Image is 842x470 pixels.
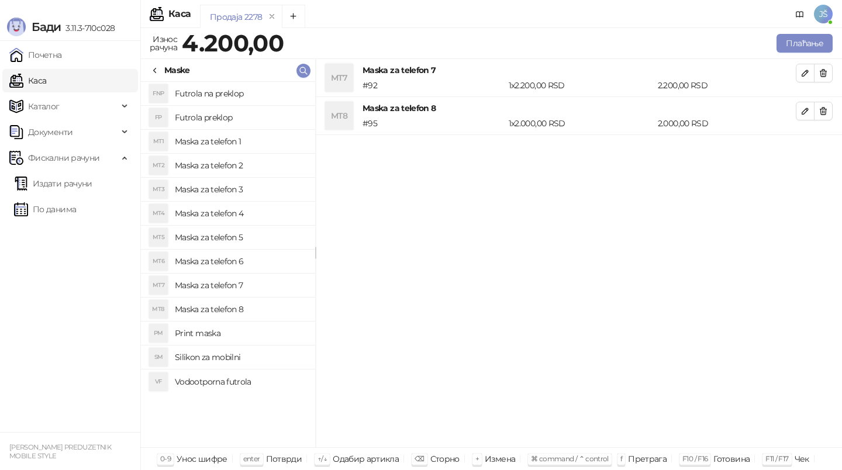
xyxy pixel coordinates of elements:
[175,324,306,343] h4: Print maska
[506,79,655,92] div: 1 x 2.200,00 RSD
[14,172,92,195] a: Издати рачуни
[682,454,708,463] span: F10 / F16
[175,204,306,223] h4: Maska za telefon 4
[655,117,798,130] div: 2.000,00 RSD
[149,252,168,271] div: MT6
[149,324,168,343] div: PM
[655,79,798,92] div: 2.200,00 RSD
[175,300,306,319] h4: Maska za telefon 8
[363,102,796,115] h4: Maska za telefon 8
[175,228,306,247] h4: Maska za telefon 5
[175,156,306,175] h4: Maska za telefon 2
[363,64,796,77] h4: Maska za telefon 7
[243,454,260,463] span: enter
[149,84,168,103] div: FNP
[175,132,306,151] h4: Maska za telefon 1
[149,228,168,247] div: MT5
[9,43,62,67] a: Почетна
[318,454,327,463] span: ↑/↓
[147,32,180,55] div: Износ рачуна
[628,451,667,466] div: Претрага
[175,84,306,103] h4: Futrola na preklop
[266,451,302,466] div: Потврди
[360,79,506,92] div: # 92
[149,300,168,319] div: MT8
[795,451,809,466] div: Чек
[175,348,306,367] h4: Silikon za mobilni
[182,29,284,57] strong: 4.200,00
[9,443,111,460] small: [PERSON_NAME] PREDUZETNIK MOBILE STYLE
[175,108,306,127] h4: Futrola preklop
[164,64,190,77] div: Maske
[360,117,506,130] div: # 95
[149,348,168,367] div: SM
[765,454,788,463] span: F11 / F17
[28,95,60,118] span: Каталог
[264,12,279,22] button: remove
[430,451,460,466] div: Сторно
[475,454,479,463] span: +
[168,9,191,19] div: Каса
[325,102,353,130] div: MT8
[791,5,809,23] a: Документација
[14,198,76,221] a: По данима
[814,5,833,23] span: JŠ
[32,20,61,34] span: Бади
[149,156,168,175] div: MT2
[713,451,750,466] div: Готовина
[415,454,424,463] span: ⌫
[175,372,306,391] h4: Vodootporna futrola
[9,69,46,92] a: Каса
[7,18,26,36] img: Logo
[485,451,515,466] div: Измена
[160,454,171,463] span: 0-9
[531,454,609,463] span: ⌘ command / ⌃ control
[149,180,168,199] div: MT3
[28,120,73,144] span: Документи
[175,252,306,271] h4: Maska za telefon 6
[149,276,168,295] div: MT7
[149,132,168,151] div: MT1
[175,276,306,295] h4: Maska za telefon 7
[149,204,168,223] div: MT4
[28,146,99,170] span: Фискални рачуни
[333,451,399,466] div: Одабир артикла
[777,34,833,53] button: Плаћање
[282,5,305,28] button: Add tab
[149,372,168,391] div: VF
[210,11,262,23] div: Продаја 2278
[141,82,315,447] div: grid
[175,180,306,199] h4: Maska za telefon 3
[177,451,227,466] div: Унос шифре
[149,108,168,127] div: FP
[506,117,655,130] div: 1 x 2.000,00 RSD
[620,454,622,463] span: f
[325,64,353,92] div: MT7
[61,23,115,33] span: 3.11.3-710c028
